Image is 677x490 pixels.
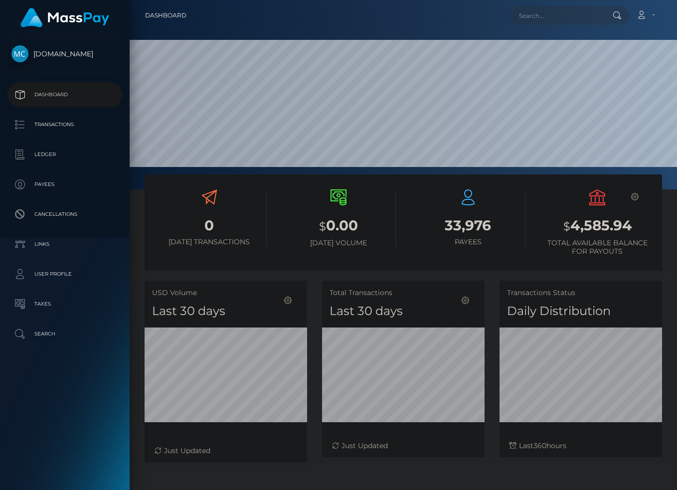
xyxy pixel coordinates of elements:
a: Dashboard [7,82,122,107]
a: Cancellations [7,202,122,227]
h6: Total Available Balance for Payouts [540,239,655,256]
p: Taxes [11,297,118,312]
span: 360 [533,441,546,450]
input: Search... [509,6,603,25]
a: Taxes [7,292,122,317]
p: Ledger [11,147,118,162]
h4: Last 30 days [330,303,477,320]
p: User Profile [11,267,118,282]
h3: 0 [152,216,267,235]
h5: Transactions Status [507,288,655,298]
p: Links [11,237,118,252]
a: Dashboard [145,5,186,26]
div: Just Updated [155,446,297,456]
small: $ [563,219,570,233]
div: Last hours [509,441,652,451]
a: User Profile [7,262,122,287]
p: Payees [11,177,118,192]
h4: Last 30 days [152,303,300,320]
h5: Total Transactions [330,288,477,298]
h5: USD Volume [152,288,300,298]
h6: [DATE] Transactions [152,238,267,246]
img: MassPay Logo [20,8,109,27]
a: Transactions [7,112,122,137]
a: Search [7,322,122,346]
h3: 33,976 [411,216,525,235]
h6: Payees [411,238,525,246]
h3: 4,585.94 [540,216,655,236]
h4: Daily Distribution [507,303,655,320]
a: Links [7,232,122,257]
a: Payees [7,172,122,197]
p: Search [11,327,118,341]
p: Cancellations [11,207,118,222]
div: Just Updated [332,441,475,451]
p: Transactions [11,117,118,132]
small: $ [319,219,326,233]
img: McLuck.com [11,45,28,62]
a: Ledger [7,142,122,167]
h6: [DATE] Volume [282,239,396,247]
h3: 0.00 [282,216,396,236]
p: Dashboard [11,87,118,102]
span: [DOMAIN_NAME] [7,49,122,58]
